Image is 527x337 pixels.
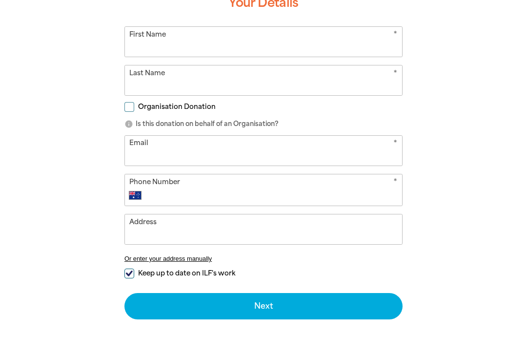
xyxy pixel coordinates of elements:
[124,269,134,278] input: Keep up to date on ILF's work
[124,102,134,112] input: Organisation Donation
[138,269,235,278] span: Keep up to date on ILF's work
[124,293,403,319] button: Next
[124,119,403,129] p: Is this donation on behalf of an Organisation?
[393,177,397,189] i: Required
[124,255,403,262] button: Or enter your address manually
[124,120,133,128] i: info
[138,102,216,111] span: Organisation Donation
